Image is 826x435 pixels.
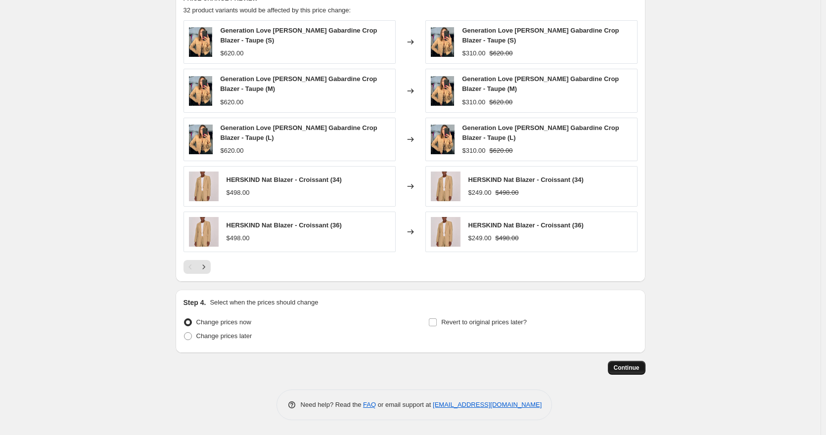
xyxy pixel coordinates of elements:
span: HERSKIND Nat Blazer - Croissant (34) [468,176,584,183]
nav: Pagination [184,260,211,274]
img: 8F3E53F7-D462-4445-B3FE-D83D84005CB3_80x.jpg [431,172,460,201]
div: $498.00 [227,233,250,243]
span: Generation Love [PERSON_NAME] Gabardine Crop Blazer - Taupe (L) [221,124,377,141]
a: [EMAIL_ADDRESS][DOMAIN_NAME] [433,401,542,408]
h2: Step 4. [184,298,206,307]
span: HERSKIND Nat Blazer - Croissant (34) [227,176,342,183]
span: Generation Love [PERSON_NAME] Gabardine Crop Blazer - Taupe (L) [462,124,619,141]
img: IMG-0953_80x.jpg [189,125,213,154]
strike: $620.00 [489,97,512,107]
div: $620.00 [221,146,244,156]
div: $310.00 [462,97,485,107]
span: HERSKIND Nat Blazer - Croissant (36) [227,221,342,229]
span: Generation Love [PERSON_NAME] Gabardine Crop Blazer - Taupe (M) [220,75,377,92]
img: 8F3E53F7-D462-4445-B3FE-D83D84005CB3_80x.jpg [431,217,460,247]
div: $310.00 [462,146,486,156]
span: or email support at [376,401,433,408]
span: Revert to original prices later? [441,318,527,326]
span: Generation Love [PERSON_NAME] Gabardine Crop Blazer - Taupe (S) [220,27,377,44]
strike: $620.00 [489,48,512,58]
img: 8F3E53F7-D462-4445-B3FE-D83D84005CB3_80x.jpg [189,172,219,201]
span: HERSKIND Nat Blazer - Croissant (36) [468,221,584,229]
img: IMG-0953_80x.jpg [431,76,455,106]
span: Continue [614,364,640,372]
button: Next [197,260,211,274]
button: Continue [608,361,645,375]
span: Change prices later [196,332,252,340]
img: IMG-0953_80x.jpg [431,125,455,154]
span: Change prices now [196,318,251,326]
div: $498.00 [227,188,250,198]
img: 8F3E53F7-D462-4445-B3FE-D83D84005CB3_80x.jpg [189,217,219,247]
div: $310.00 [462,48,485,58]
div: $249.00 [468,233,492,243]
span: 32 product variants would be affected by this price change: [184,6,351,14]
span: Generation Love [PERSON_NAME] Gabardine Crop Blazer - Taupe (S) [462,27,619,44]
div: $620.00 [220,97,243,107]
div: $249.00 [468,188,492,198]
p: Select when the prices should change [210,298,318,307]
strike: $498.00 [496,188,519,198]
strike: $620.00 [490,146,513,156]
strike: $498.00 [496,233,519,243]
img: IMG-0953_80x.jpg [431,27,455,57]
img: IMG-0953_80x.jpg [189,76,213,106]
a: FAQ [363,401,376,408]
span: Need help? Read the [301,401,364,408]
span: Generation Love [PERSON_NAME] Gabardine Crop Blazer - Taupe (M) [462,75,619,92]
img: IMG-0953_80x.jpg [189,27,213,57]
div: $620.00 [220,48,243,58]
